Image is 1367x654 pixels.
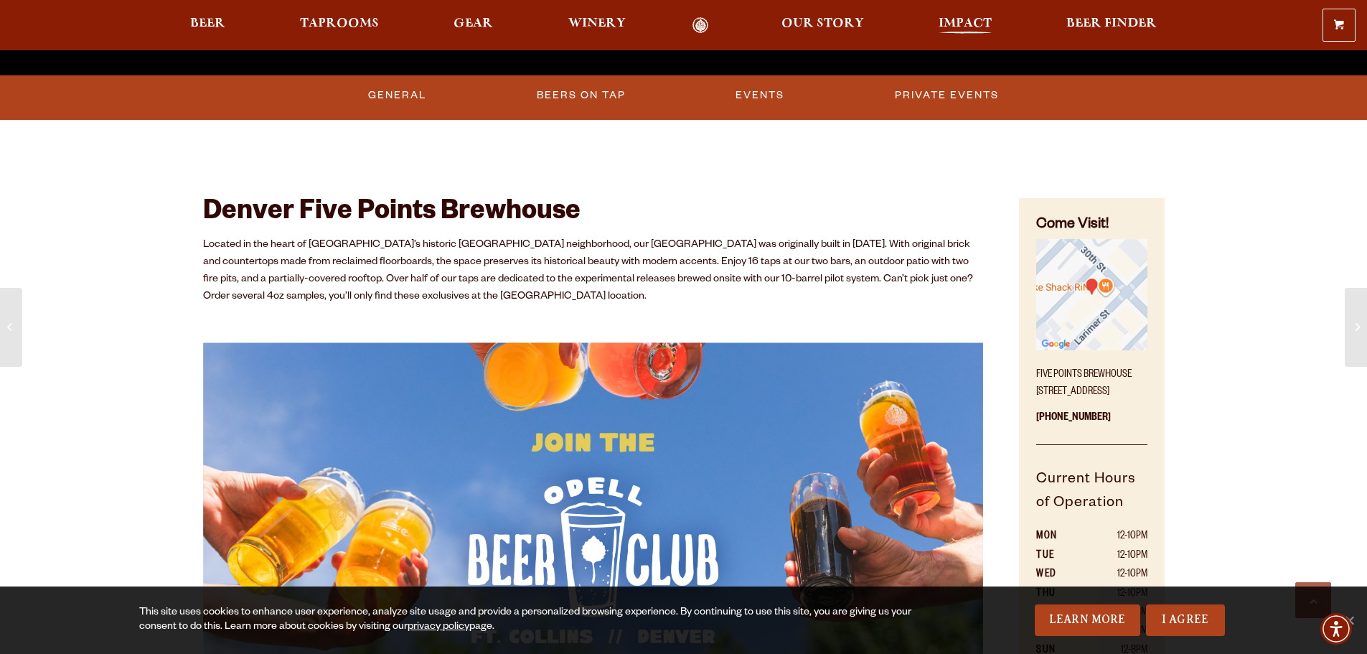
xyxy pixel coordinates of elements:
[939,18,992,29] span: Impact
[1036,547,1082,566] th: TUE
[1146,604,1225,636] a: I Agree
[444,17,502,34] a: Gear
[1036,358,1147,401] p: Five Points Brewhouse [STREET_ADDRESS]
[139,606,916,635] div: This site uses cookies to enhance user experience, analyze site usage and provide a personalized ...
[1036,528,1082,546] th: MON
[929,17,1001,34] a: Impact
[889,79,1005,112] a: Private Events
[674,17,728,34] a: Odell Home
[1036,401,1147,445] p: [PHONE_NUMBER]
[772,17,873,34] a: Our Story
[1082,585,1147,604] td: 12-10pm
[1082,566,1147,584] td: 12-10pm
[1320,613,1352,645] div: Accessibility Menu
[454,18,493,29] span: Gear
[1082,528,1147,546] td: 12-10pm
[362,79,432,112] a: General
[1057,17,1166,34] a: Beer Finder
[1066,18,1157,29] span: Beer Finder
[781,18,864,29] span: Our Story
[1295,582,1331,618] a: Scroll to top
[1035,604,1140,636] a: Learn More
[291,17,388,34] a: Taprooms
[203,198,984,230] h2: Denver Five Points Brewhouse
[203,237,984,306] p: Located in the heart of [GEOGRAPHIC_DATA]’s historic [GEOGRAPHIC_DATA] neighborhood, our [GEOGRAP...
[568,18,626,29] span: Winery
[1036,585,1082,604] th: THU
[181,17,235,34] a: Beer
[559,17,635,34] a: Winery
[1082,547,1147,566] td: 12-10pm
[300,18,379,29] span: Taprooms
[1036,343,1147,355] a: Find on Google Maps (opens in a new window)
[1036,469,1147,528] h5: Current Hours of Operation
[1036,566,1082,584] th: WED
[190,18,225,29] span: Beer
[1036,239,1147,350] img: Small thumbnail of location on map
[531,79,631,112] a: Beers on Tap
[1036,215,1147,236] h4: Come Visit!
[730,79,790,112] a: Events
[408,622,469,633] a: privacy policy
